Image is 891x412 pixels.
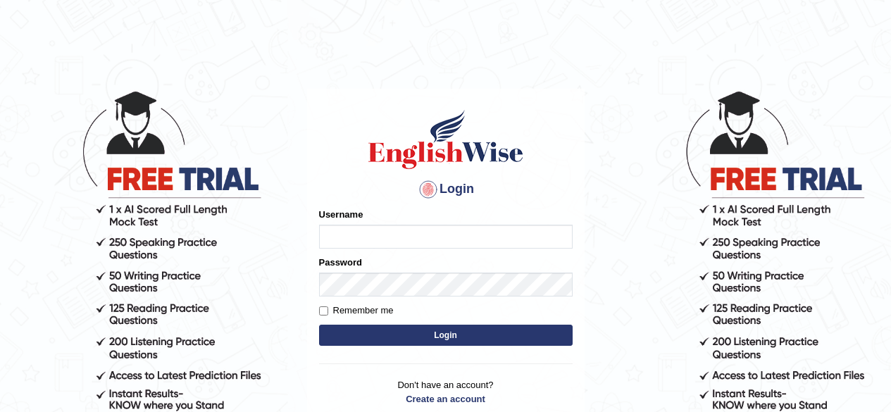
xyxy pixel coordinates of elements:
[319,208,363,221] label: Username
[319,392,573,406] a: Create an account
[319,178,573,201] h4: Login
[366,108,526,171] img: Logo of English Wise sign in for intelligent practice with AI
[319,256,362,269] label: Password
[319,306,328,316] input: Remember me
[319,304,394,318] label: Remember me
[319,325,573,346] button: Login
